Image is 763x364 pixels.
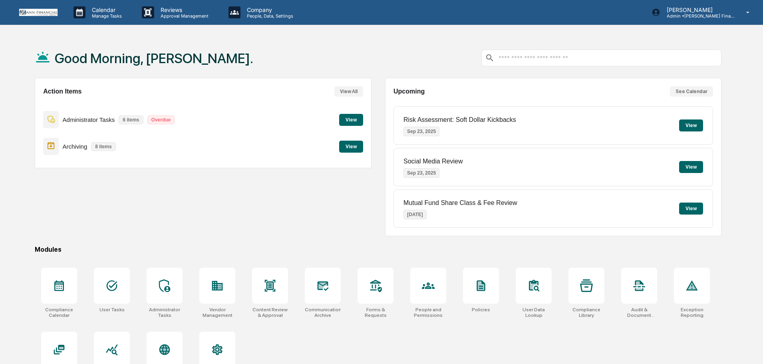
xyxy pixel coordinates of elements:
[737,338,759,359] iframe: Open customer support
[55,50,253,66] h1: Good Morning, [PERSON_NAME].
[403,158,463,165] p: Social Media Review
[19,9,58,16] img: logo
[252,307,288,318] div: Content Review & Approval
[403,127,439,136] p: Sep 23, 2025
[410,307,446,318] div: People and Permissions
[358,307,393,318] div: Forms & Requests
[91,142,115,151] p: 8 items
[85,13,126,19] p: Manage Tasks
[679,161,703,173] button: View
[334,86,363,97] button: View All
[43,88,81,95] h2: Action Items
[63,143,87,150] p: Archiving
[154,13,213,19] p: Approval Management
[472,307,490,312] div: Policies
[679,119,703,131] button: View
[63,116,115,123] p: Administrator Tasks
[403,168,439,178] p: Sep 23, 2025
[199,307,235,318] div: Vendor Management
[339,142,363,150] a: View
[154,6,213,13] p: Reviews
[674,307,710,318] div: Exception Reporting
[403,199,517,207] p: Mutual Fund Share Class & Fee Review
[99,307,125,312] div: User Tasks
[670,86,713,97] button: See Calendar
[660,13,735,19] p: Admin • [PERSON_NAME] Financial Group
[679,203,703,215] button: View
[85,6,126,13] p: Calendar
[147,307,183,318] div: Administrator Tasks
[516,307,552,318] div: User Data Lookup
[339,115,363,123] a: View
[240,13,297,19] p: People, Data, Settings
[403,116,516,123] p: Risk Assessment: Soft Dollar Kickbacks
[147,115,175,124] p: Overdue
[41,307,77,318] div: Compliance Calendar
[621,307,657,318] div: Audit & Document Logs
[660,6,735,13] p: [PERSON_NAME]
[568,307,604,318] div: Compliance Library
[339,141,363,153] button: View
[305,307,341,318] div: Communications Archive
[403,210,427,219] p: [DATE]
[339,114,363,126] button: View
[240,6,297,13] p: Company
[393,88,425,95] h2: Upcoming
[35,246,721,253] div: Modules
[119,115,143,124] p: 6 items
